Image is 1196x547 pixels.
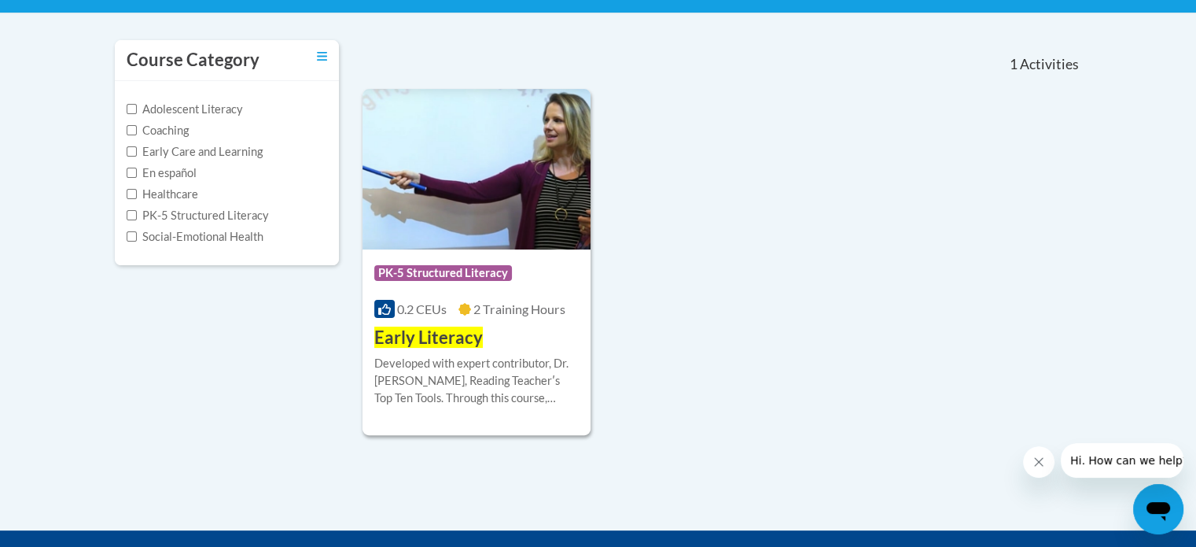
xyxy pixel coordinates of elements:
span: Hi. How can we help? [9,11,127,24]
div: Developed with expert contributor, Dr. [PERSON_NAME], Reading Teacherʹs Top Ten Tools. Through th... [374,355,580,407]
input: Checkbox for Options [127,168,137,178]
a: Course LogoPK-5 Structured Literacy0.2 CEUs2 Training Hours Early LiteracyDeveloped with expert c... [362,89,591,435]
label: En español [127,164,197,182]
input: Checkbox for Options [127,104,137,114]
span: Activities [1020,56,1079,73]
label: Early Care and Learning [127,143,263,161]
label: Coaching [127,122,189,139]
span: Early Literacy [374,327,483,348]
label: Social-Emotional Health [127,228,263,246]
input: Checkbox for Options [127,189,137,199]
img: Course Logo [362,89,591,249]
span: 2 Training Hours [473,301,565,316]
label: Adolescent Literacy [127,101,243,118]
iframe: Button to launch messaging window [1133,484,1183,534]
input: Checkbox for Options [127,146,137,157]
h3: Course Category [127,48,259,72]
input: Checkbox for Options [127,231,137,242]
span: PK-5 Structured Literacy [374,265,512,281]
iframe: Message from company [1061,443,1183,478]
label: Healthcare [127,186,198,203]
label: PK-5 Structured Literacy [127,207,269,224]
a: Toggle collapse [317,48,327,65]
iframe: Close message [1023,446,1054,478]
span: 1 [1009,56,1017,73]
input: Checkbox for Options [127,125,137,135]
input: Checkbox for Options [127,210,137,220]
span: 0.2 CEUs [397,301,447,316]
